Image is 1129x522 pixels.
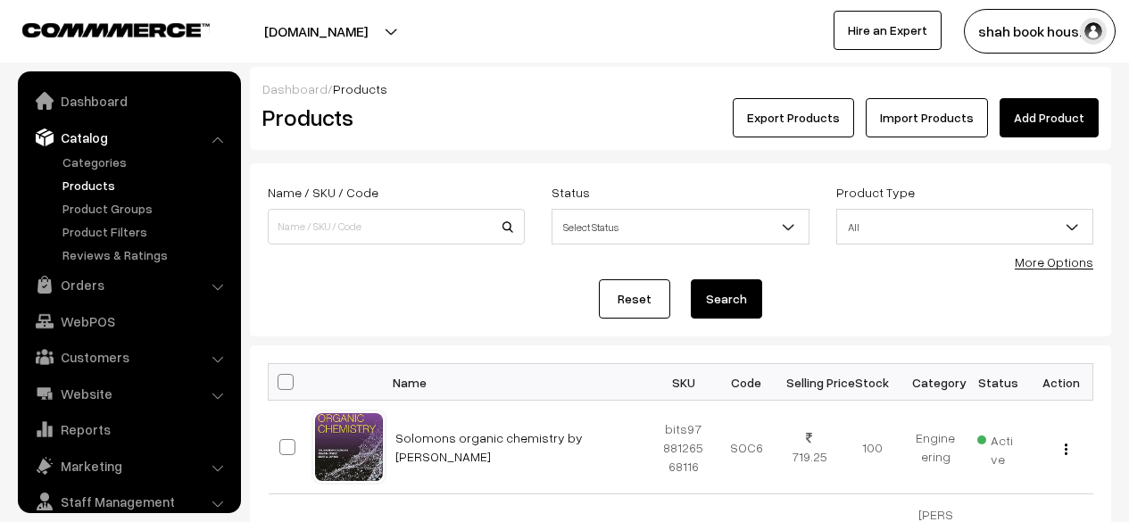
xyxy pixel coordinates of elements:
[977,427,1019,468] span: Active
[552,211,808,243] span: Select Status
[841,364,904,401] th: Stock
[967,364,1030,401] th: Status
[22,377,235,410] a: Website
[58,199,235,218] a: Product Groups
[1000,98,1099,137] a: Add Product
[652,364,716,401] th: SKU
[22,413,235,445] a: Reports
[395,430,583,464] a: Solomons organic chemistry by [PERSON_NAME]
[1080,18,1107,45] img: user
[1030,364,1093,401] th: Action
[552,183,590,202] label: Status
[262,104,523,131] h2: Products
[733,98,854,137] button: Export Products
[652,401,716,494] td: bits9788126568116
[58,245,235,264] a: Reviews & Ratings
[262,81,328,96] a: Dashboard
[778,364,842,401] th: Selling Price
[1065,443,1067,455] img: Menu
[22,18,178,39] a: COMMMERCE
[552,209,809,244] span: Select Status
[333,81,387,96] span: Products
[836,209,1093,244] span: All
[599,279,670,319] a: Reset
[385,364,652,401] th: Name
[964,9,1116,54] button: shah book hous…
[22,341,235,373] a: Customers
[22,269,235,301] a: Orders
[904,401,967,494] td: Engineering
[836,183,915,202] label: Product Type
[58,222,235,241] a: Product Filters
[834,11,942,50] a: Hire an Expert
[1015,254,1093,269] a: More Options
[778,401,842,494] td: 719.25
[841,401,904,494] td: 100
[866,98,988,137] a: Import Products
[22,485,235,518] a: Staff Management
[904,364,967,401] th: Category
[22,23,210,37] img: COMMMERCE
[691,279,762,319] button: Search
[22,121,235,153] a: Catalog
[58,176,235,195] a: Products
[268,183,378,202] label: Name / SKU / Code
[837,211,1092,243] span: All
[58,153,235,171] a: Categories
[262,79,1099,98] div: /
[202,9,430,54] button: [DOMAIN_NAME]
[22,85,235,117] a: Dashboard
[22,450,235,482] a: Marketing
[715,401,778,494] td: SOC6
[268,209,525,244] input: Name / SKU / Code
[22,305,235,337] a: WebPOS
[715,364,778,401] th: Code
